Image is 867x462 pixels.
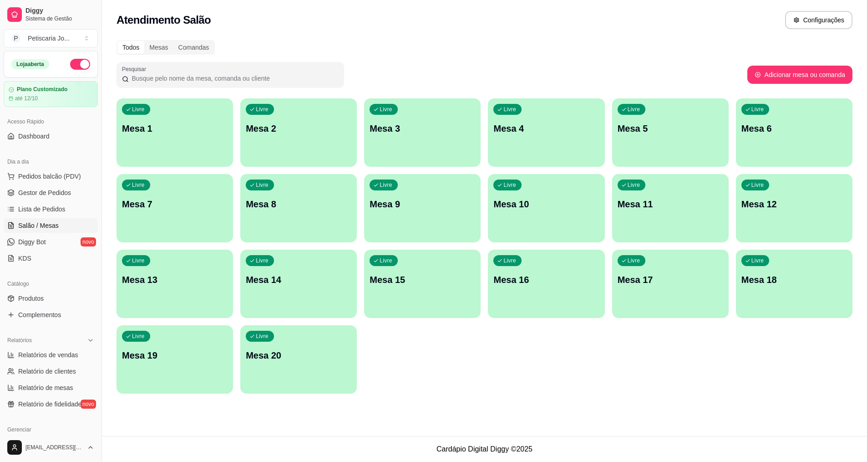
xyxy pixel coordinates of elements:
p: Mesa 7 [122,198,228,210]
p: Mesa 10 [493,198,599,210]
p: Livre [256,106,269,113]
div: Todos [117,41,144,54]
p: Livre [751,181,764,189]
span: Gestor de Pedidos [18,188,71,197]
p: Mesa 11 [618,198,723,210]
button: Select a team [4,29,98,47]
button: LivreMesa 18 [736,250,852,318]
span: Salão / Mesas [18,221,59,230]
span: Relatórios de vendas [18,350,78,359]
a: Lista de Pedidos [4,202,98,216]
p: Mesa 8 [246,198,351,210]
button: [EMAIL_ADDRESS][DOMAIN_NAME] [4,436,98,458]
button: LivreMesa 11 [612,174,729,242]
p: Livre [380,257,392,264]
p: Livre [132,181,145,189]
a: DiggySistema de Gestão [4,4,98,26]
p: Mesa 9 [370,198,475,210]
a: Produtos [4,291,98,306]
span: Relatório de fidelidade [18,400,81,409]
p: Livre [380,181,392,189]
button: Configurações [785,11,852,29]
p: Livre [132,106,145,113]
span: Diggy [25,7,94,15]
article: até 12/10 [15,95,38,102]
div: Acesso Rápido [4,114,98,129]
p: Mesa 12 [741,198,847,210]
p: Livre [751,257,764,264]
article: Plano Customizado [17,86,67,93]
button: LivreMesa 1 [117,98,233,167]
span: Lista de Pedidos [18,205,66,214]
button: LivreMesa 4 [488,98,604,167]
p: Livre [628,257,640,264]
div: Comandas [173,41,214,54]
div: Gerenciar [4,422,98,437]
span: Relatório de clientes [18,367,76,376]
span: Complementos [18,310,61,319]
p: Mesa 14 [246,273,351,286]
p: Mesa 16 [493,273,599,286]
button: LivreMesa 10 [488,174,604,242]
button: LivreMesa 13 [117,250,233,318]
button: LivreMesa 2 [240,98,357,167]
button: LivreMesa 17 [612,250,729,318]
button: LivreMesa 5 [612,98,729,167]
p: Livre [503,106,516,113]
span: Sistema de Gestão [25,15,94,22]
p: Livre [132,333,145,340]
button: LivreMesa 16 [488,250,604,318]
button: LivreMesa 20 [240,325,357,394]
button: LivreMesa 6 [736,98,852,167]
button: LivreMesa 19 [117,325,233,394]
a: Relatório de fidelidadenovo [4,397,98,411]
p: Mesa 1 [122,122,228,135]
p: Mesa 20 [246,349,351,362]
p: Livre [256,181,269,189]
span: Relatórios [7,337,32,344]
label: Pesquisar [122,65,149,73]
a: Gestor de Pedidos [4,185,98,200]
p: Mesa 17 [618,273,723,286]
span: Relatório de mesas [18,383,73,392]
a: Plano Customizadoaté 12/10 [4,81,98,107]
button: Alterar Status [70,59,90,70]
a: Relatório de clientes [4,364,98,379]
a: Complementos [4,308,98,322]
p: Mesa 2 [246,122,351,135]
p: Livre [380,106,392,113]
p: Livre [503,257,516,264]
p: Livre [132,257,145,264]
p: Livre [628,181,640,189]
button: Adicionar mesa ou comanda [747,66,852,84]
p: Mesa 6 [741,122,847,135]
p: Livre [628,106,640,113]
button: LivreMesa 8 [240,174,357,242]
footer: Cardápio Digital Diggy © 2025 [102,436,867,462]
span: P [11,34,20,43]
span: Diggy Bot [18,237,46,246]
a: Diggy Botnovo [4,235,98,249]
span: [EMAIL_ADDRESS][DOMAIN_NAME] [25,444,83,451]
p: Mesa 15 [370,273,475,286]
a: Relatórios de vendas [4,348,98,362]
button: LivreMesa 9 [364,174,481,242]
input: Pesquisar [129,74,339,83]
h2: Atendimento Salão [117,13,211,27]
span: Produtos [18,294,44,303]
p: Mesa 18 [741,273,847,286]
div: Loja aberta [11,59,49,69]
a: Dashboard [4,129,98,144]
span: Dashboard [18,132,50,141]
button: Pedidos balcão (PDV) [4,169,98,184]
p: Mesa 3 [370,122,475,135]
p: Livre [751,106,764,113]
a: Salão / Mesas [4,218,98,233]
p: Livre [256,257,269,264]
button: LivreMesa 15 [364,250,481,318]
a: KDS [4,251,98,266]
span: KDS [18,254,31,263]
button: LivreMesa 7 [117,174,233,242]
p: Mesa 5 [618,122,723,135]
div: Petiscaria Jo ... [28,34,70,43]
